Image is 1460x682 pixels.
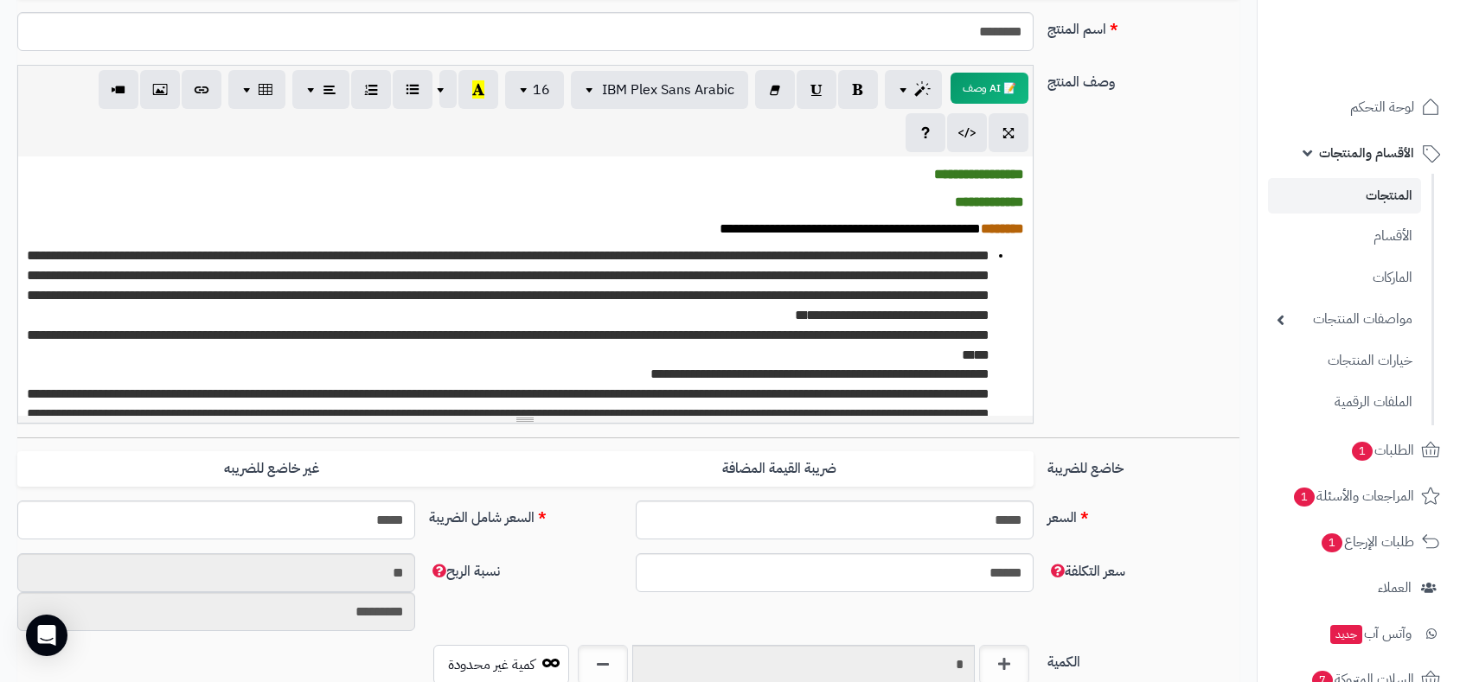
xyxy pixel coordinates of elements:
label: غير خاضع للضريبه [17,451,525,487]
span: جديد [1330,625,1362,644]
a: خيارات المنتجات [1268,342,1421,379]
span: 1 [1352,442,1373,461]
label: الكمية [1041,645,1246,672]
img: logo-2.png [1342,44,1444,80]
button: 16 [505,71,564,109]
label: ضريبة القيمة المضافة [525,451,1033,487]
span: سعر التكلفة [1047,561,1125,582]
span: وآتس آب [1329,621,1412,646]
a: طلبات الإرجاع1 [1268,521,1450,563]
button: IBM Plex Sans Arabic [571,71,748,109]
span: نسبة الربح [429,561,500,582]
span: طلبات الإرجاع [1320,530,1414,554]
span: الطلبات [1350,438,1414,462]
a: المراجعات والأسئلة1 [1268,475,1450,517]
label: السعر شامل الضريبة [422,500,628,528]
label: خاضع للضريبة [1041,451,1246,479]
label: اسم المنتج [1041,12,1246,40]
span: 1 [1322,533,1342,552]
a: الماركات [1268,259,1421,296]
a: الطلبات1 [1268,430,1450,471]
span: 1 [1294,488,1315,507]
label: وصف المنتج [1041,65,1246,92]
span: العملاء [1378,576,1412,600]
div: Open Intercom Messenger [26,615,67,656]
a: مواصفات المنتجات [1268,301,1421,338]
span: المراجعات والأسئلة [1292,484,1414,508]
a: الأقسام [1268,218,1421,255]
a: المنتجات [1268,178,1421,214]
span: الأقسام والمنتجات [1319,141,1414,165]
a: العملاء [1268,567,1450,609]
a: الملفات الرقمية [1268,384,1421,421]
a: لوحة التحكم [1268,86,1450,128]
button: 📝 AI وصف [951,73,1028,104]
span: لوحة التحكم [1350,95,1414,119]
span: 16 [533,80,550,100]
span: IBM Plex Sans Arabic [602,80,734,100]
a: وآتس آبجديد [1268,613,1450,654]
label: السعر [1041,500,1246,528]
